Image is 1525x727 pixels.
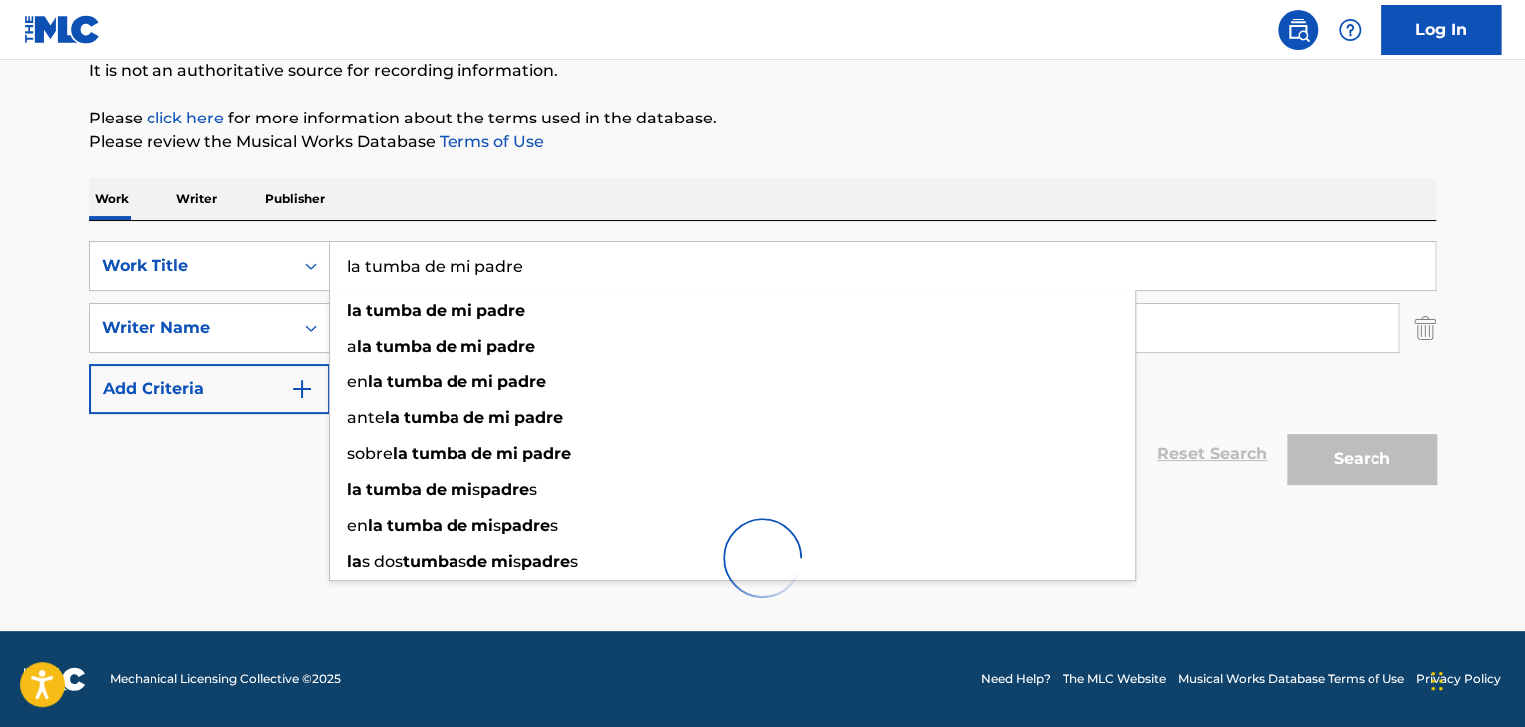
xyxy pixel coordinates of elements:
p: Work [89,178,135,220]
strong: de [447,372,467,391]
strong: tumba [387,372,443,391]
a: Musical Works Database Terms of Use [1178,670,1404,688]
span: Mechanical Licensing Collective © 2025 [110,670,341,688]
img: 9d2ae6d4665cec9f34b9.svg [290,377,314,401]
strong: padre [480,480,529,499]
div: Writer Name [102,316,281,340]
strong: la [393,444,408,463]
span: s [529,480,537,499]
strong: mi [451,301,472,320]
a: Terms of Use [436,132,544,151]
strong: padre [522,444,571,463]
strong: mi [460,337,482,356]
p: Publisher [259,178,331,220]
span: ante [347,408,385,427]
img: help [1338,18,1362,42]
strong: padre [497,372,546,391]
strong: tumba [366,480,422,499]
strong: la [385,408,400,427]
iframe: Chat Widget [1425,631,1525,727]
strong: de [471,444,492,463]
a: The MLC Website [1063,670,1166,688]
strong: la [347,480,362,499]
strong: de [436,337,457,356]
strong: la [368,372,383,391]
strong: de [463,408,484,427]
strong: padre [486,337,535,356]
div: Arrastrar [1431,651,1443,711]
img: preloader [708,503,816,611]
div: Widget de chat [1425,631,1525,727]
a: Privacy Policy [1416,670,1501,688]
strong: tumba [412,444,467,463]
span: sobre [347,444,393,463]
span: en [347,372,368,391]
p: It is not an authoritative source for recording information. [89,59,1436,83]
strong: padre [514,408,563,427]
strong: de [426,480,447,499]
div: Work Title [102,254,281,278]
strong: la [357,337,372,356]
div: Help [1330,10,1370,50]
strong: tumba [366,301,422,320]
strong: padre [476,301,525,320]
strong: mi [496,444,518,463]
img: Delete Criterion [1414,303,1436,353]
strong: mi [451,480,472,499]
strong: tumba [404,408,459,427]
span: s [472,480,480,499]
a: Public Search [1278,10,1318,50]
strong: mi [488,408,510,427]
a: Need Help? [981,670,1051,688]
img: logo [24,667,86,691]
strong: tumba [376,337,432,356]
img: search [1286,18,1310,42]
span: a [347,337,357,356]
p: Please for more information about the terms used in the database. [89,107,1436,130]
a: click here [147,109,224,127]
strong: de [426,301,447,320]
img: MLC Logo [24,15,101,44]
strong: la [347,301,362,320]
button: Add Criteria [89,364,330,414]
strong: mi [471,372,493,391]
p: Please review the Musical Works Database [89,130,1436,154]
form: Search Form [89,241,1436,494]
p: Writer [170,178,223,220]
a: Log In [1381,5,1501,55]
